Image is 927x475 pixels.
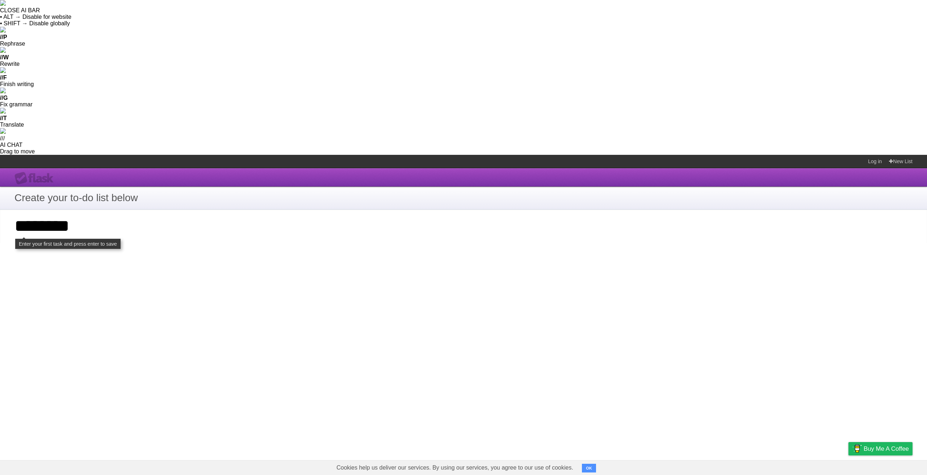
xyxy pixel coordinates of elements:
div: Flask [14,172,58,185]
a: New List [889,155,913,168]
img: Buy me a coffee [852,442,862,455]
span: Buy me a coffee [864,442,909,455]
span: Cookies help us deliver our services. By using our services, you agree to our use of cookies. [329,461,580,475]
h1: Create your to-do list below [14,190,913,205]
a: Log in [868,155,882,168]
button: OK [582,464,596,472]
a: Buy me a coffee [848,442,913,455]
